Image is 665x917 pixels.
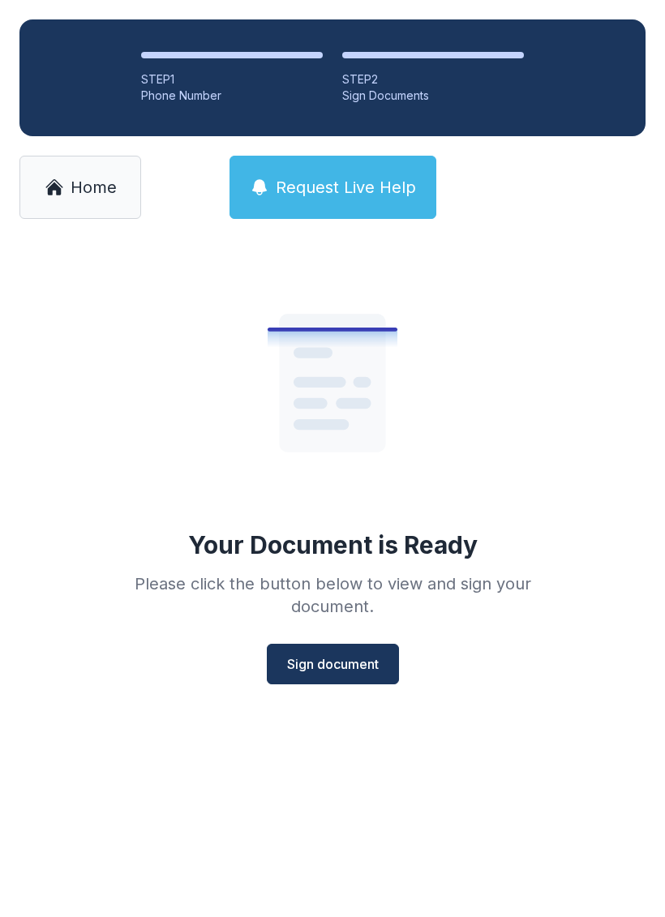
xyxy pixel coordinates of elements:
span: Request Live Help [276,176,416,199]
span: Sign document [287,654,379,674]
div: Phone Number [141,88,323,104]
div: Your Document is Ready [188,530,478,559]
div: STEP 1 [141,71,323,88]
div: Please click the button below to view and sign your document. [99,572,566,618]
div: Sign Documents [342,88,524,104]
div: STEP 2 [342,71,524,88]
span: Home [71,176,117,199]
